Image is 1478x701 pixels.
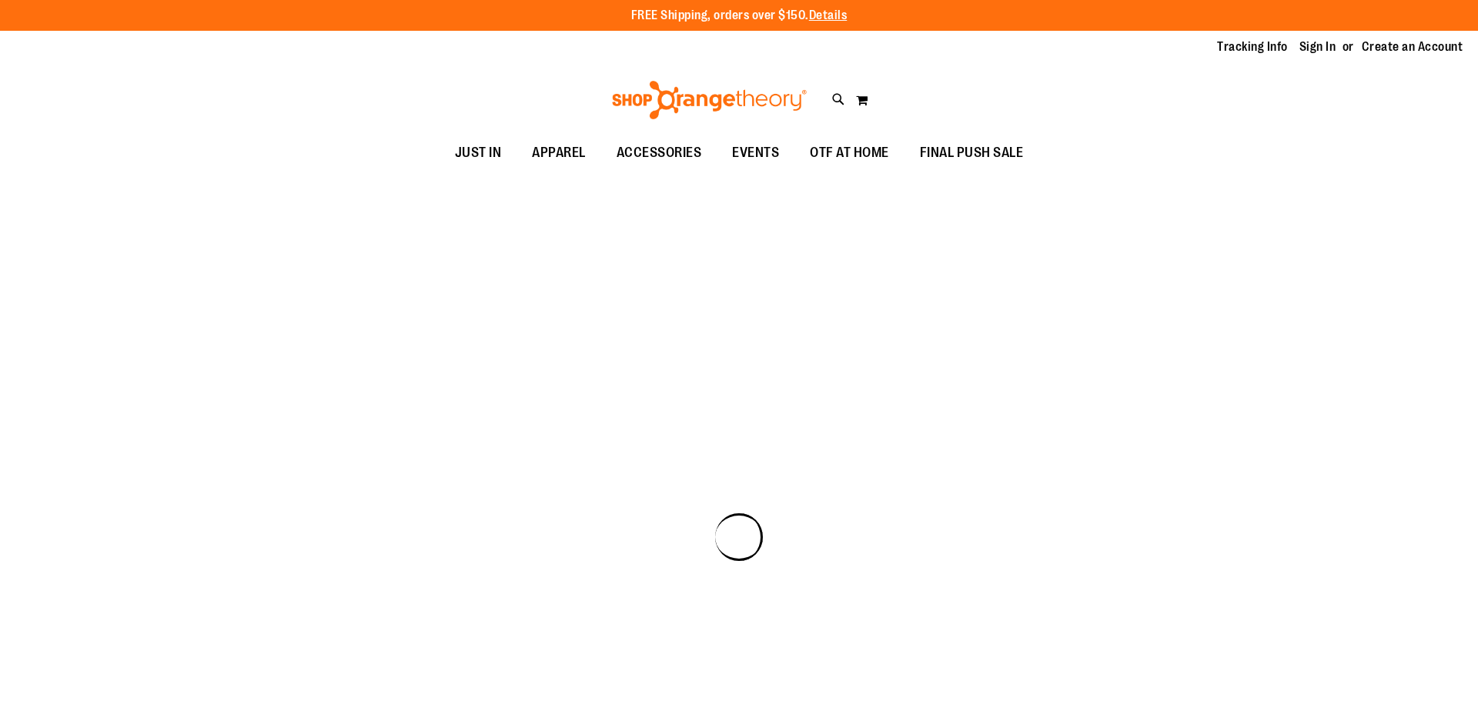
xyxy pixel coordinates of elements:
[1217,38,1288,55] a: Tracking Info
[532,135,586,170] span: APPAREL
[617,135,702,170] span: ACCESSORIES
[455,135,502,170] span: JUST IN
[1362,38,1463,55] a: Create an Account
[732,135,779,170] span: EVENTS
[810,135,889,170] span: OTF AT HOME
[631,7,848,25] p: FREE Shipping, orders over $150.
[610,81,809,119] img: Shop Orangetheory
[1299,38,1336,55] a: Sign In
[920,135,1024,170] span: FINAL PUSH SALE
[809,8,848,22] a: Details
